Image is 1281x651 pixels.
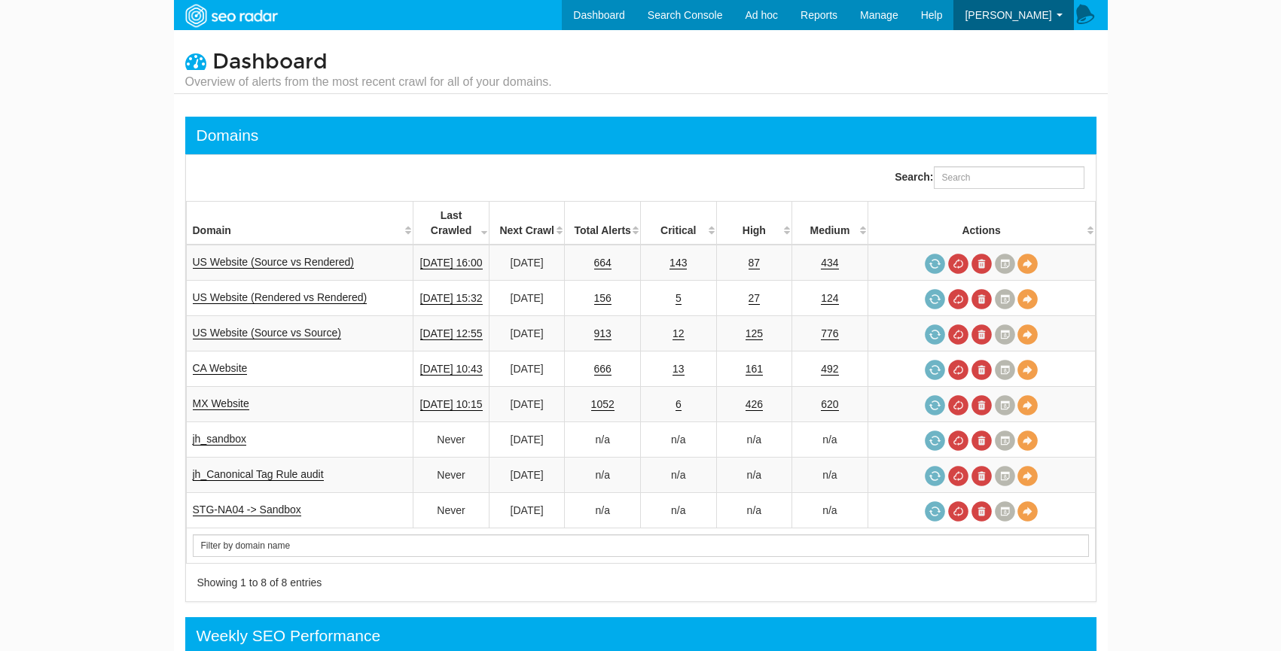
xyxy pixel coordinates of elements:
a: Request a crawl [925,360,945,380]
a: Cancel in-progress audit [948,324,968,345]
label: Search: [895,166,1084,189]
a: 426 [746,398,763,411]
a: 776 [821,327,838,340]
a: View Domain Overview [1017,360,1038,380]
a: STG-NA04 -> Sandbox [193,503,301,516]
td: n/a [565,458,641,493]
a: Delete most recent audit [971,501,992,522]
a: 124 [821,292,838,305]
a: 620 [821,398,838,411]
a: 1052 [591,398,615,411]
a: CA Website [193,362,248,375]
a: View Domain Overview [1017,430,1038,451]
a: Delete most recent audit [971,254,992,274]
a: 6 [676,398,682,411]
a: Request a crawl [925,289,945,309]
td: n/a [640,422,716,458]
a: 492 [821,363,838,376]
span: Manage [860,9,898,21]
a: Cancel in-progress audit [948,501,968,522]
a: 13 [673,363,685,376]
a: Crawl History [995,430,1015,451]
a: Delete most recent audit [971,466,992,486]
td: n/a [716,422,792,458]
td: Never [413,493,490,528]
a: View Domain Overview [1017,289,1038,309]
td: [DATE] [489,422,565,458]
a: Cancel in-progress audit [948,466,968,486]
a: 143 [669,257,687,269]
input: Search [193,534,1089,557]
a: 434 [821,257,838,269]
small: Overview of alerts from the most recent crawl for all of your domains. [185,74,552,90]
a: Crawl History [995,360,1015,380]
a: Crawl History [995,324,1015,345]
a: View Domain Overview [1017,395,1038,415]
th: Actions: activate to sort column ascending [868,202,1095,245]
a: Cancel in-progress audit [948,289,968,309]
td: n/a [640,458,716,493]
i:  [185,50,206,71]
a: [DATE] 10:43 [420,363,483,376]
a: [DATE] 10:15 [420,398,483,411]
td: n/a [716,458,792,493]
span: [PERSON_NAME] [965,9,1051,21]
a: Cancel in-progress audit [948,395,968,415]
th: Last Crawled: activate to sort column ascending [413,202,490,245]
div: Domains [197,124,259,147]
td: n/a [640,493,716,528]
td: [DATE] [489,351,565,387]
td: n/a [565,493,641,528]
th: Medium: activate to sort column descending [792,202,868,245]
span: Reports [801,9,837,21]
a: 12 [673,327,685,340]
a: Cancel in-progress audit [948,430,968,451]
a: Crawl History [995,395,1015,415]
td: [DATE] [489,387,565,422]
div: Weekly SEO Performance [197,625,381,647]
span: Ad hoc [745,9,778,21]
td: [DATE] [489,245,565,281]
th: Domain: activate to sort column ascending [186,202,413,245]
img: SEORadar [179,2,283,29]
a: Delete most recent audit [971,360,992,380]
a: US Website (Rendered vs Rendered) [193,291,368,304]
td: [DATE] [489,281,565,316]
a: Request a crawl [925,254,945,274]
td: n/a [792,422,868,458]
input: Search: [934,166,1084,189]
a: View Domain Overview [1017,466,1038,486]
a: Delete most recent audit [971,289,992,309]
a: Crawl History [995,501,1015,522]
th: Total Alerts: activate to sort column descending [565,202,641,245]
a: 161 [746,363,763,376]
a: Delete most recent audit [971,395,992,415]
th: High: activate to sort column descending [716,202,792,245]
td: n/a [792,493,868,528]
a: US Website (Source vs Source) [193,327,341,339]
a: US Website (Source vs Rendered) [193,256,355,269]
th: Next Crawl: activate to sort column descending [489,202,565,245]
a: 87 [749,257,761,269]
span: Dashboard [212,49,328,75]
a: MX Website [193,397,249,410]
span: Request a crawl [925,501,945,522]
a: [DATE] 12:55 [420,327,483,340]
td: Never [413,422,490,458]
a: Delete most recent audit [971,430,992,451]
a: Crawl History [995,254,1015,274]
a: Request a crawl [925,430,945,451]
div: Showing 1 to 8 of 8 entries [197,575,622,590]
a: jh_Canonical Tag Rule audit [193,468,324,481]
span: Request a crawl [925,466,945,486]
a: Crawl History [995,289,1015,309]
span: Search Console [648,9,723,21]
td: n/a [565,422,641,458]
a: 664 [594,257,612,269]
a: View Domain Overview [1017,501,1038,522]
a: [DATE] 16:00 [420,257,483,269]
th: Critical: activate to sort column descending [640,202,716,245]
a: View Domain Overview [1017,324,1038,345]
a: View Domain Overview [1017,254,1038,274]
a: Crawl History [995,466,1015,486]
